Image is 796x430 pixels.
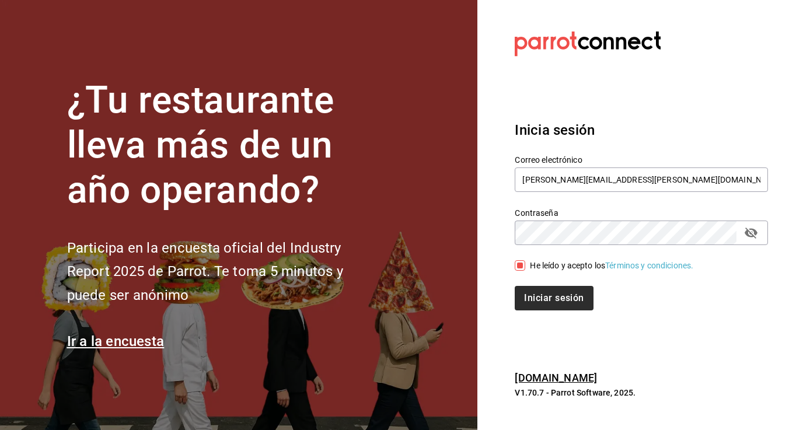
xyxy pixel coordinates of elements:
a: Ir a la encuesta [67,333,165,349]
p: V1.70.7 - Parrot Software, 2025. [515,387,768,398]
a: Términos y condiciones. [605,261,693,270]
a: [DOMAIN_NAME] [515,372,597,384]
label: Correo electrónico [515,156,768,164]
h1: ¿Tu restaurante lleva más de un año operando? [67,78,382,212]
label: Contraseña [515,209,768,217]
h3: Inicia sesión [515,120,768,141]
button: passwordField [741,223,761,243]
h2: Participa en la encuesta oficial del Industry Report 2025 de Parrot. Te toma 5 minutos y puede se... [67,236,382,307]
div: He leído y acepto los [530,260,693,272]
input: Ingresa tu correo electrónico [515,167,768,192]
button: Iniciar sesión [515,286,593,310]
